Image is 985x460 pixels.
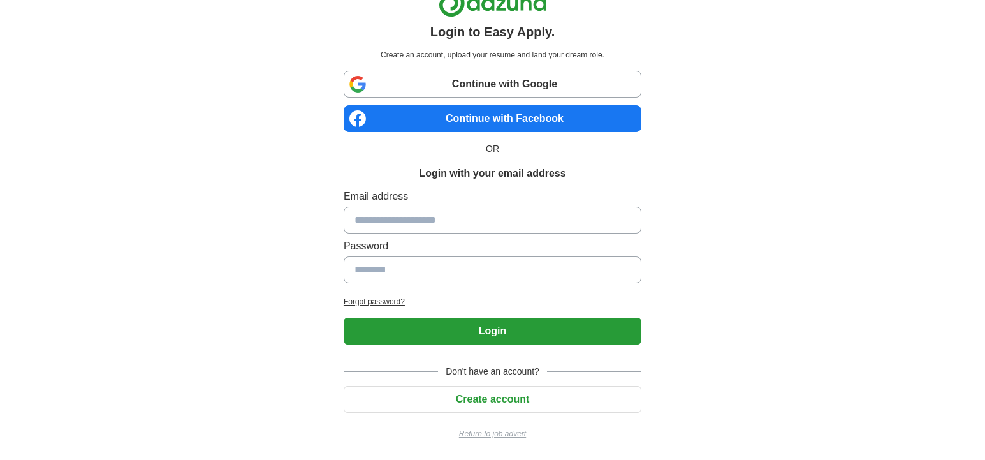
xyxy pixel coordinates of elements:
button: Login [344,318,641,345]
a: Forgot password? [344,296,641,308]
a: Create account [344,394,641,404]
p: Create an account, upload your resume and land your dream role. [346,49,639,61]
h1: Login with your email address [419,166,565,181]
a: Continue with Facebook [344,105,641,132]
a: Return to job advert [344,428,641,440]
a: Continue with Google [344,71,641,98]
label: Email address [344,189,641,204]
span: Don't have an account? [438,365,547,378]
button: Create account [344,386,641,413]
span: OR [478,142,507,156]
label: Password [344,239,641,254]
h1: Login to Easy Apply. [430,22,555,41]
